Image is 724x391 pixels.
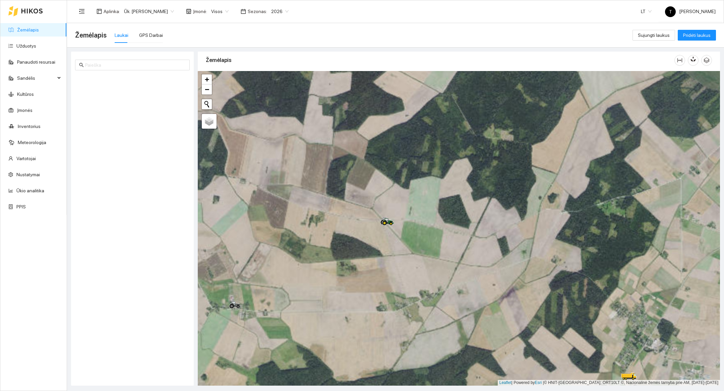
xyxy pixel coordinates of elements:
[16,204,26,209] a: PPIS
[498,380,720,386] div: | Powered by © HNIT-[GEOGRAPHIC_DATA]; ORT10LT ©, Nacionalinė žemės tarnyba prie AM, [DATE]-[DATE]
[124,6,174,16] span: Ūk. Sigitas Krivickas
[202,114,217,129] a: Layers
[17,27,39,32] a: Žemėlapis
[674,55,685,66] button: column-width
[202,74,212,84] a: Zoom in
[79,8,85,14] span: menu-fold
[271,6,289,16] span: 2026
[248,8,267,15] span: Sezonas :
[17,91,34,97] a: Kultūros
[18,140,46,145] a: Meteorologija
[641,6,652,16] span: LT
[543,380,544,385] span: |
[678,32,716,38] a: Pridėti laukus
[665,9,716,14] span: [PERSON_NAME]
[499,380,511,385] a: Leaflet
[675,58,685,63] span: column-width
[17,59,55,65] a: Panaudoti resursai
[205,85,209,93] span: −
[535,380,542,385] a: Esri
[241,9,246,14] span: calendar
[18,124,41,129] a: Inventorius
[17,108,33,113] a: Įmonės
[206,51,674,70] div: Žemėlapis
[16,43,36,49] a: Užduotys
[17,71,55,85] span: Sandėlis
[115,31,128,39] div: Laukai
[632,32,675,38] a: Sujungti laukus
[202,84,212,94] a: Zoom out
[683,31,711,39] span: Pridėti laukus
[186,9,191,14] span: shop
[79,63,84,67] span: search
[16,172,40,177] a: Nustatymai
[75,30,107,41] span: Žemėlapis
[97,9,102,14] span: layout
[669,6,672,17] span: T
[16,156,36,161] a: Vartotojai
[632,30,675,41] button: Sujungti laukus
[139,31,163,39] div: GPS Darbai
[202,99,212,109] button: Initiate a new search
[16,188,44,193] a: Ūkio analitika
[193,8,207,15] span: Įmonė :
[211,6,229,16] span: Visos
[638,31,670,39] span: Sujungti laukus
[85,61,186,69] input: Paieška
[205,75,209,83] span: +
[104,8,120,15] span: Aplinka :
[75,5,88,18] button: menu-fold
[678,30,716,41] button: Pridėti laukus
